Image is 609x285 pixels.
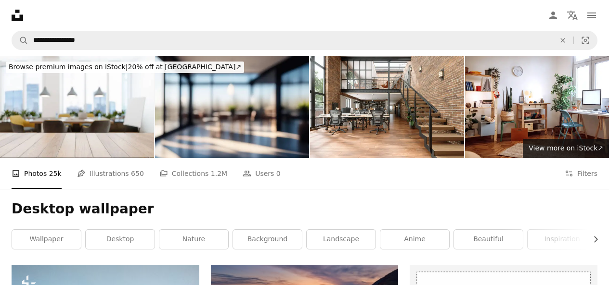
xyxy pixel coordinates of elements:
[310,56,464,158] img: Modern Loft Office Interior With Desks, Computers, Office Chairs, Brick Wall And Upstairs Waiting...
[276,168,281,179] span: 0
[563,6,582,25] button: Language
[12,31,28,50] button: Search Unsplash
[86,230,155,249] a: desktop
[211,168,227,179] span: 1.2M
[233,230,302,249] a: background
[544,6,563,25] a: Log in / Sign up
[307,230,376,249] a: landscape
[243,158,281,189] a: Users 0
[454,230,523,249] a: beautiful
[9,63,241,71] span: 20% off at [GEOGRAPHIC_DATA] ↗
[380,230,449,249] a: anime
[159,230,228,249] a: nature
[528,230,596,249] a: inspiration
[12,200,597,218] h1: Desktop wallpaper
[582,6,601,25] button: Menu
[587,230,597,249] button: scroll list to the right
[552,31,573,50] button: Clear
[523,139,609,158] a: View more on iStock↗
[565,158,597,189] button: Filters
[12,10,23,21] a: Home — Unsplash
[12,31,597,50] form: Find visuals sitewide
[159,158,227,189] a: Collections 1.2M
[12,230,81,249] a: wallpaper
[574,31,597,50] button: Visual search
[529,144,603,152] span: View more on iStock ↗
[77,158,144,189] a: Illustrations 650
[131,168,144,179] span: 650
[155,56,309,158] img: Defocused background image of a spacious hallway in a modern office.
[9,63,128,71] span: Browse premium images on iStock |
